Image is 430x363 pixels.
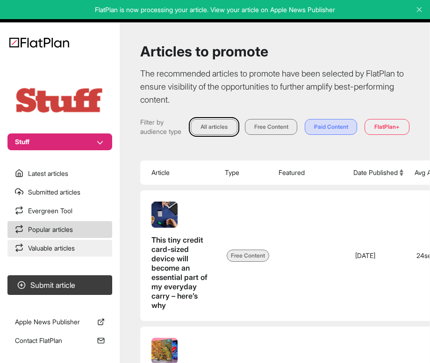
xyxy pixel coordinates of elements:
span: Filter by audience type [140,118,183,136]
button: All articles [191,119,237,135]
a: Contact FlatPlan [7,332,112,349]
p: The recommended articles to promote have been selected by FlatPlan to ensure visibility of the op... [140,67,409,106]
button: Submit article [7,275,112,295]
a: Popular articles [7,221,112,238]
span: This tiny credit card-sized device will become an essential part of my everyday carry – here’s why [151,235,212,310]
a: Submitted articles [7,184,112,201]
a: This tiny credit card-sized device will become an essential part of my everyday carry – here’s why [151,202,212,310]
th: Featured [273,161,348,185]
button: Paid Content [305,119,357,135]
button: FlatPlan+ [365,119,409,135]
a: Evergreen Tool [7,202,112,219]
img: This tiny credit card-sized device will become an essential part of my everyday carry – here’s why [151,202,178,228]
a: Latest articles [7,165,112,182]
th: Article [140,161,219,185]
a: Apple News Publisher [7,314,112,330]
td: [DATE] [348,190,409,321]
button: Free Content [245,119,297,135]
h1: Articles to promote [140,43,409,60]
button: Date Published [353,168,403,177]
th: Type [219,161,273,185]
img: Logo [9,37,69,48]
p: FlatPlan is now processing your article. View your article on Apple News Publisher [7,5,423,14]
span: Free Content [227,250,269,262]
img: Publication Logo [13,86,107,115]
a: Valuable articles [7,240,112,257]
span: This tiny credit card-sized device will become an essential part of my everyday carry – here’s why [151,235,208,310]
button: Stuff [7,133,112,150]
